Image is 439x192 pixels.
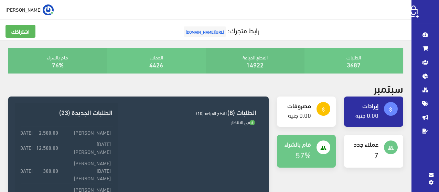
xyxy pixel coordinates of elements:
[388,145,394,151] i: people
[250,120,255,125] span: 8
[196,109,227,117] span: القطع المباعة (10)
[296,147,311,162] a: 57%
[107,48,206,74] div: العملاء
[206,48,304,74] div: القطع المباعة
[21,109,113,115] h3: الطلبات الجديدة (23)
[17,138,34,157] td: [DATE]
[182,24,259,36] a: رابط متجرك:[URL][DOMAIN_NAME]
[320,106,326,113] i: attach_money
[17,157,34,184] td: [DATE]
[246,59,264,70] a: 14922
[6,5,42,14] span: [PERSON_NAME]
[43,167,58,174] strong: 300.00
[355,109,378,121] a: 0.00 جنيه
[282,140,311,147] h4: قام بالشراء
[388,106,394,113] i: attach_money
[347,59,361,70] a: 3687
[184,26,226,37] span: [URL][DOMAIN_NAME]
[231,118,255,126] span: في الانتظار
[17,127,34,138] td: [DATE]
[6,25,35,38] a: اشتراكك
[149,59,163,70] a: 4426
[350,140,378,147] h4: عملاء جدد
[124,109,256,115] h3: الطلبات (8)
[6,4,54,15] a: ... [PERSON_NAME]
[43,4,54,15] img: ...
[8,48,107,74] div: قام بالشراء
[282,102,311,109] h4: مصروفات
[288,109,311,121] a: 0.00 جنيه
[60,138,113,157] td: [DATE][PERSON_NAME]
[60,157,113,184] td: [PERSON_NAME][DATE] [PERSON_NAME]
[52,59,64,70] a: 76%
[60,127,113,138] td: [PERSON_NAME]
[320,145,326,151] i: people
[350,102,378,109] h4: إيرادات
[304,48,403,74] div: الطلبات
[39,128,58,136] strong: 2,500.00
[374,147,378,162] a: 7
[374,82,403,94] h2: سبتمبر
[36,144,58,151] strong: 12,500.00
